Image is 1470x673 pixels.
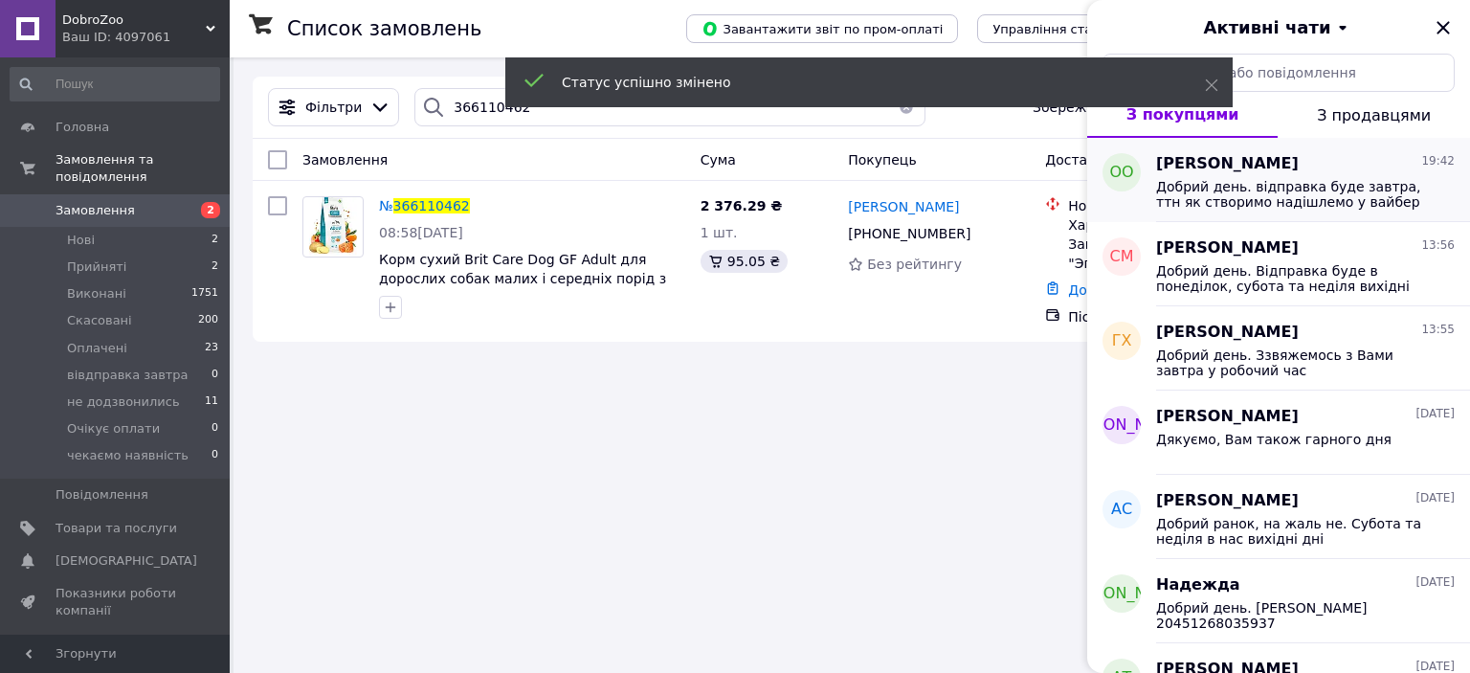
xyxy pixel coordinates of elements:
[212,232,218,249] span: 2
[212,258,218,276] span: 2
[1058,583,1186,605] span: [PERSON_NAME]
[302,152,388,168] span: Замовлення
[67,285,126,303] span: Виконані
[1317,106,1431,124] span: З продавцями
[702,20,943,37] span: Завантажити звіт по пром-оплаті
[1156,179,1428,210] span: Добрий день. відправка буде завтра, ттн як створимо надішлемо у вайбер
[62,29,230,46] div: Ваш ID: 4097061
[67,312,132,329] span: Скасовані
[1087,391,1470,475] button: [PERSON_NAME][PERSON_NAME][DATE]Дякуємо, Вам також гарного дня
[56,202,135,219] span: Замовлення
[1415,490,1455,506] span: [DATE]
[212,367,218,384] span: 0
[1156,432,1392,447] span: Дякуємо, Вам також гарного дня
[56,486,148,504] span: Повідомлення
[1156,406,1299,428] span: [PERSON_NAME]
[701,250,788,273] div: 95.05 ₴
[1058,415,1186,437] span: [PERSON_NAME]
[67,340,127,357] span: Оплачені
[1087,92,1278,138] button: З покупцями
[1156,516,1428,547] span: Добрий ранок, на жаль не. Субота та неділя в нас вихідні дні
[867,257,962,272] span: Без рейтингу
[309,197,358,257] img: Фото товару
[379,252,666,305] a: Корм сухий Brit Care Dog GF Adult для дорослих собак малих і середніх порід з лососем 12 кг
[848,199,959,214] span: [PERSON_NAME]
[1156,153,1299,175] span: [PERSON_NAME]
[56,520,177,537] span: Товари та послуги
[67,447,189,464] span: чекаємо наявність
[1068,215,1266,273] div: Харьков, №24: площадь Защитников Украины, 2 (ТЦ "Эпос")
[205,340,218,357] span: 23
[1156,574,1240,596] span: Надежда
[1112,330,1132,352] span: гХ
[305,98,362,117] span: Фільтри
[1421,322,1455,338] span: 13:55
[67,232,95,249] span: Нові
[379,198,470,213] a: №366110462
[1068,307,1266,326] div: Післяплата
[379,225,463,240] span: 08:58[DATE]
[67,393,180,411] span: не додзвонились
[977,14,1154,43] button: Управління статусами
[1126,105,1239,123] span: З покупцями
[1087,475,1470,559] button: АС[PERSON_NAME][DATE]Добрий ранок, на жаль не. Субота та неділя в нас вихідні дні
[1203,15,1330,40] span: Активні чати
[205,393,218,411] span: 11
[1156,263,1428,294] span: Добрий день. Відправка буде в понеділок, субота та неділя вихідні дні
[1102,54,1455,92] input: Пошук чату або повідомлення
[67,367,189,384] span: вівдправка завтра
[379,198,393,213] span: №
[1068,282,1144,298] a: Додати ЕН
[302,196,364,258] a: Фото товару
[1110,246,1134,268] span: СМ
[393,198,470,213] span: 366110462
[844,220,974,247] div: [PHONE_NUMBER]
[212,420,218,437] span: 0
[56,585,177,619] span: Показники роботи компанії
[1415,406,1455,422] span: [DATE]
[67,420,160,437] span: Очікує оплати
[67,258,126,276] span: Прийняті
[686,14,958,43] button: Завантажити звіт по пром-оплаті
[1421,237,1455,254] span: 13:56
[1156,237,1299,259] span: [PERSON_NAME]
[848,152,916,168] span: Покупець
[56,151,230,186] span: Замовлення та повідомлення
[1087,306,1470,391] button: гХ[PERSON_NAME]13:55Добрий день. Ззвяжемось з Вами завтра у робочий час
[1068,196,1266,215] div: Нова Пошта
[848,197,959,216] a: [PERSON_NAME]
[1432,16,1455,39] button: Закрити
[201,202,220,218] span: 2
[1278,92,1470,138] button: З продавцями
[56,119,109,136] span: Головна
[212,447,218,464] span: 0
[56,552,197,570] span: [DEMOGRAPHIC_DATA]
[287,17,481,40] h1: Список замовлень
[1087,559,1470,643] button: [PERSON_NAME]Надежда[DATE]Добрий день. [PERSON_NAME] 20451268035937
[701,198,783,213] span: 2 376.29 ₴
[562,73,1157,92] div: Статус успішно змінено
[992,22,1139,36] span: Управління статусами
[191,285,218,303] span: 1751
[1045,152,1186,168] span: Доставка та оплата
[1109,162,1133,184] span: ОО
[1421,153,1455,169] span: 19:42
[1415,574,1455,591] span: [DATE]
[1111,499,1132,521] span: АС
[701,225,738,240] span: 1 шт.
[62,11,206,29] span: DobroZoo
[1087,222,1470,306] button: СМ[PERSON_NAME]13:56Добрий день. Відправка буде в понеділок, субота та неділя вихідні дні
[1087,138,1470,222] button: ОО[PERSON_NAME]19:42Добрий день. відправка буде завтра, ттн як створимо надішлемо у вайбер
[1156,600,1428,631] span: Добрий день. [PERSON_NAME] 20451268035937
[1156,490,1299,512] span: [PERSON_NAME]
[10,67,220,101] input: Пошук
[701,152,736,168] span: Cума
[198,312,218,329] span: 200
[1141,15,1416,40] button: Активні чати
[1156,322,1299,344] span: [PERSON_NAME]
[1156,348,1428,378] span: Добрий день. Ззвяжемось з Вами завтра у робочий час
